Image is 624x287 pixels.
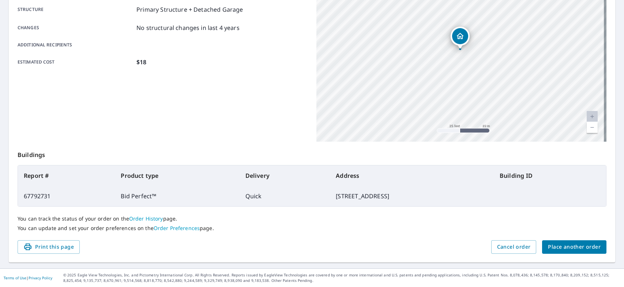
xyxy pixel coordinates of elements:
[587,122,598,133] a: Current Level 20, Zoom Out
[18,186,115,206] td: 67792731
[330,165,494,186] th: Address
[548,242,601,252] span: Place another order
[18,42,134,48] p: Additional recipients
[115,165,239,186] th: Product type
[136,23,240,32] p: No structural changes in last 4 years
[18,5,134,14] p: Structure
[23,242,74,252] span: Print this page
[129,215,163,222] a: Order History
[4,276,52,280] p: |
[451,27,470,49] div: Dropped pin, building 1, Residential property, 24471 Saradella Ct Murrieta, CA 92562
[18,142,606,165] p: Buildings
[136,5,243,14] p: Primary Structure + Detached Garage
[587,111,598,122] a: Current Level 20, Zoom In Disabled
[115,186,239,206] td: Bid Perfect™
[240,186,330,206] td: Quick
[18,165,115,186] th: Report #
[136,58,146,66] p: $18
[330,186,494,206] td: [STREET_ADDRESS]
[18,58,134,66] p: Estimated cost
[63,272,620,283] p: © 2025 Eagle View Technologies, Inc. and Pictometry International Corp. All Rights Reserved. Repo...
[497,242,531,252] span: Cancel order
[494,165,606,186] th: Building ID
[4,275,26,280] a: Terms of Use
[240,165,330,186] th: Delivery
[18,23,134,32] p: Changes
[18,215,606,222] p: You can track the status of your order on the page.
[18,240,80,254] button: Print this page
[154,225,200,231] a: Order Preferences
[18,225,606,231] p: You can update and set your order preferences on the page.
[491,240,537,254] button: Cancel order
[542,240,606,254] button: Place another order
[29,275,52,280] a: Privacy Policy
